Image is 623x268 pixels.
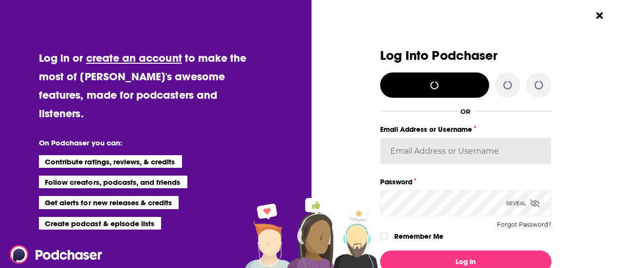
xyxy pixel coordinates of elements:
div: Reveal [506,190,540,216]
label: Remember Me [394,230,443,243]
li: Contribute ratings, reviews, & credits [39,155,182,168]
label: Email Address or Username [380,123,551,136]
li: On Podchaser you can: [39,138,234,147]
label: Password [380,176,551,188]
button: Forgot Password? [497,221,551,228]
div: OR [460,107,471,115]
li: Get alerts for new releases & credits [39,196,179,209]
li: Follow creators, podcasts, and friends [39,176,187,188]
button: Close Button [590,6,609,25]
a: Podchaser - Follow, Share and Rate Podcasts [10,245,95,264]
h3: Log Into Podchaser [380,49,551,63]
img: Podchaser - Follow, Share and Rate Podcasts [10,245,103,264]
input: Email Address or Username [380,138,551,164]
li: Create podcast & episode lists [39,217,161,230]
a: create an account [86,51,182,65]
